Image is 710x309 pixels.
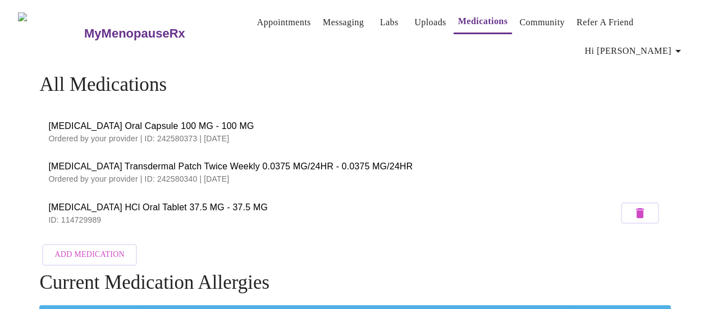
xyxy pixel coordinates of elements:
[48,214,617,225] p: ID: 114729989
[515,11,569,34] button: Community
[519,15,565,30] a: Community
[48,133,661,144] p: Ordered by your provider | ID: 242580373 | [DATE]
[48,173,661,185] p: Ordered by your provider | ID: 242580340 | [DATE]
[18,12,83,54] img: MyMenopauseRx Logo
[48,201,617,214] span: [MEDICAL_DATA] HCl Oral Tablet 37.5 MG - 37.5 MG
[257,15,311,30] a: Appointments
[48,119,661,133] span: [MEDICAL_DATA] Oral Capsule 100 MG - 100 MG
[414,15,446,30] a: Uploads
[576,15,634,30] a: Refer a Friend
[253,11,315,34] button: Appointments
[585,43,685,59] span: Hi [PERSON_NAME]
[371,11,407,34] button: Labs
[83,14,230,53] a: MyMenopauseRx
[84,26,185,41] h3: MyMenopauseRx
[39,73,670,96] h4: All Medications
[39,271,670,294] h4: Current Medication Allergies
[48,160,661,173] span: [MEDICAL_DATA] Transdermal Patch Twice Weekly 0.0375 MG/24HR - 0.0375 MG/24HR
[323,15,364,30] a: Messaging
[54,248,124,262] span: Add Medication
[454,10,512,34] button: Medications
[380,15,398,30] a: Labs
[580,40,689,62] button: Hi [PERSON_NAME]
[42,244,136,266] button: Add Medication
[318,11,368,34] button: Messaging
[410,11,451,34] button: Uploads
[458,13,508,29] a: Medications
[572,11,638,34] button: Refer a Friend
